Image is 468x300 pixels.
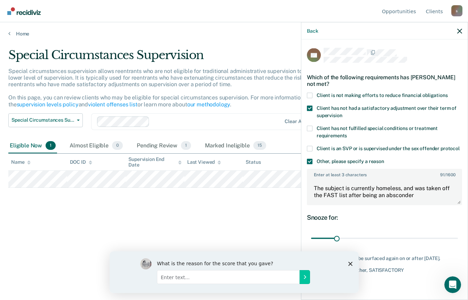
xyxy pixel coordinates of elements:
[204,138,267,154] div: Marked Ineligible
[307,267,462,273] div: Not eligible reasons: Other, SATISFACTORY
[440,172,445,177] span: 91
[128,156,182,168] div: Supervision End Date
[11,117,74,123] span: Special Circumstances Supervision
[444,276,461,293] iframe: Intercom live chat
[308,179,461,204] textarea: The subject is currently homeless, and was taken off the FAST list after being an absconder
[317,92,448,98] span: Client is not making efforts to reduce financial obligations
[8,68,350,108] p: Special circumstances supervision allows reentrants who are not eligible for traditional administ...
[8,48,359,68] div: Special Circumstances Supervision
[317,145,460,151] span: Client is an SVP or is supervised under the sex offender protocol
[46,141,56,150] span: 1
[70,159,92,165] div: DOC ID
[308,169,461,177] label: Enter at least 3 characters
[246,159,261,165] div: Status
[451,5,462,16] button: Profile dropdown button
[440,172,455,177] span: / 1600
[317,158,384,164] span: Other, please specify a reason
[307,28,318,34] button: Back
[135,138,192,154] div: Pending Review
[285,119,314,124] div: Clear agents
[11,159,31,165] div: Name
[317,125,438,138] span: Client has not fulfilled special conditions or treatment requirements
[253,141,266,150] span: 15
[110,251,359,293] iframe: Survey by Kim from Recidiviz
[88,101,137,108] a: violent offenses list
[17,101,79,108] a: supervision levels policy
[317,105,457,118] span: Client has not had a satisfactory adjustment over their term of supervision
[8,138,57,154] div: Eligible Now
[187,101,230,108] a: our methodology
[112,141,123,150] span: 0
[181,141,191,150] span: 1
[307,213,462,221] div: Snooze for:
[187,159,221,165] div: Last Viewed
[68,138,124,154] div: Almost Eligible
[8,31,460,37] a: Home
[307,256,462,261] div: [PERSON_NAME] may be surfaced again on or after [DATE].
[7,7,41,15] img: Recidiviz
[451,5,462,16] div: s
[307,68,462,92] div: Which of the following requirements has [PERSON_NAME] not met?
